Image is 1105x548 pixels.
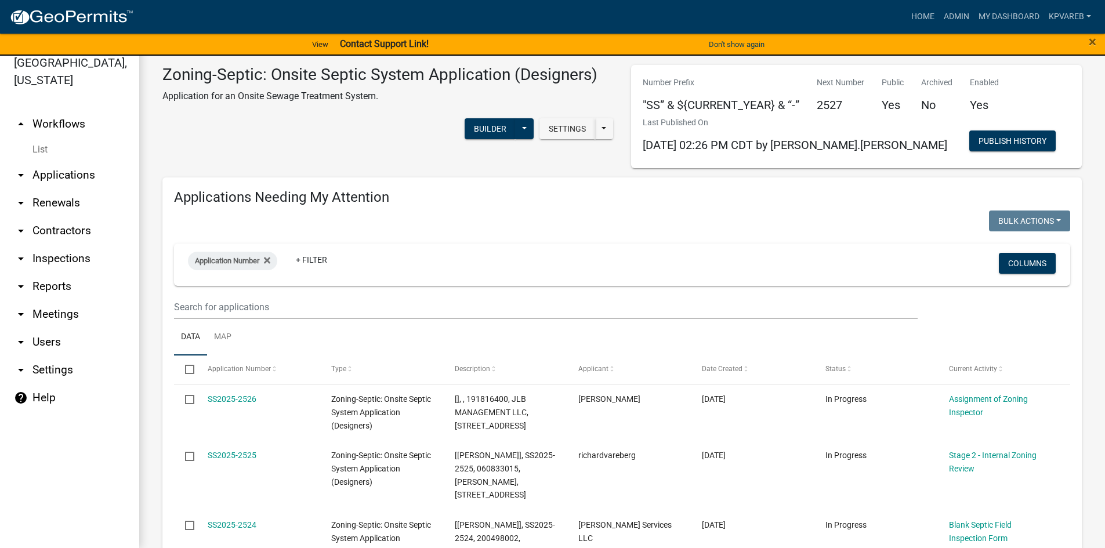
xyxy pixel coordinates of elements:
[174,295,918,319] input: Search for applications
[974,6,1044,28] a: My Dashboard
[340,38,429,49] strong: Contact Support Link!
[320,355,443,383] datatable-header-cell: Type
[195,256,259,265] span: Application Number
[643,77,799,89] p: Number Prefix
[825,520,867,529] span: In Progress
[921,98,952,112] h5: No
[907,6,939,28] a: Home
[162,89,597,103] p: Application for an Onsite Sewage Treatment System.
[938,355,1061,383] datatable-header-cell: Current Activity
[814,355,938,383] datatable-header-cell: Status
[14,280,28,293] i: arrow_drop_down
[578,365,608,373] span: Applicant
[208,365,271,373] span: Application Number
[578,394,640,404] span: Jamie
[825,365,846,373] span: Status
[643,138,947,152] span: [DATE] 02:26 PM CDT by [PERSON_NAME].[PERSON_NAME]
[999,253,1056,274] button: Columns
[882,98,904,112] h5: Yes
[14,252,28,266] i: arrow_drop_down
[643,98,799,112] h5: "SS” & ${CURRENT_YEAR} & “-”
[14,307,28,321] i: arrow_drop_down
[331,394,431,430] span: Zoning-Septic: Onsite Septic System Application (Designers)
[196,355,320,383] datatable-header-cell: Application Number
[14,168,28,182] i: arrow_drop_down
[331,365,346,373] span: Type
[14,391,28,405] i: help
[14,117,28,131] i: arrow_drop_up
[174,189,1070,206] h4: Applications Needing My Attention
[578,520,672,543] span: JenCo Services LLC
[539,118,595,139] button: Settings
[1044,6,1096,28] a: kpvareb
[1089,34,1096,50] span: ×
[14,335,28,349] i: arrow_drop_down
[307,35,333,54] a: View
[702,394,726,404] span: 09/16/2025
[444,355,567,383] datatable-header-cell: Description
[970,98,999,112] h5: Yes
[455,451,555,499] span: [Jeff Rusness], SS2025-2525, 060833015, TROY ANDERSON, 14569 OAK RIDGE RD
[939,6,974,28] a: Admin
[14,363,28,377] i: arrow_drop_down
[949,451,1037,473] a: Stage 2 - Internal Zoning Review
[825,394,867,404] span: In Progress
[578,451,636,460] span: richardvareberg
[14,224,28,238] i: arrow_drop_down
[208,520,256,529] a: SS2025-2524
[970,77,999,89] p: Enabled
[1089,35,1096,49] button: Close
[207,319,238,356] a: Map
[208,394,256,404] a: SS2025-2526
[702,365,742,373] span: Date Created
[702,451,726,460] span: 09/16/2025
[208,451,256,460] a: SS2025-2525
[817,98,864,112] h5: 2527
[455,365,490,373] span: Description
[704,35,769,54] button: Don't show again
[567,355,691,383] datatable-header-cell: Applicant
[691,355,814,383] datatable-header-cell: Date Created
[825,451,867,460] span: In Progress
[702,520,726,529] span: 09/15/2025
[162,65,597,85] h3: Zoning-Septic: Onsite Septic System Application (Designers)
[817,77,864,89] p: Next Number
[949,365,997,373] span: Current Activity
[174,319,207,356] a: Data
[921,77,952,89] p: Archived
[174,355,196,383] datatable-header-cell: Select
[465,118,516,139] button: Builder
[14,196,28,210] i: arrow_drop_down
[287,249,336,270] a: + Filter
[643,117,947,129] p: Last Published On
[989,211,1070,231] button: Bulk Actions
[331,451,431,487] span: Zoning-Septic: Onsite Septic System Application (Designers)
[882,77,904,89] p: Public
[969,137,1056,146] wm-modal-confirm: Workflow Publish History
[455,394,528,430] span: [], , 191816400, JLB MANAGEMENT LLC, 13460 270TH AVE
[949,394,1028,417] a: Assignment of Zoning Inspector
[949,520,1012,543] a: Blank Septic Field Inspection Form
[969,130,1056,151] button: Publish History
